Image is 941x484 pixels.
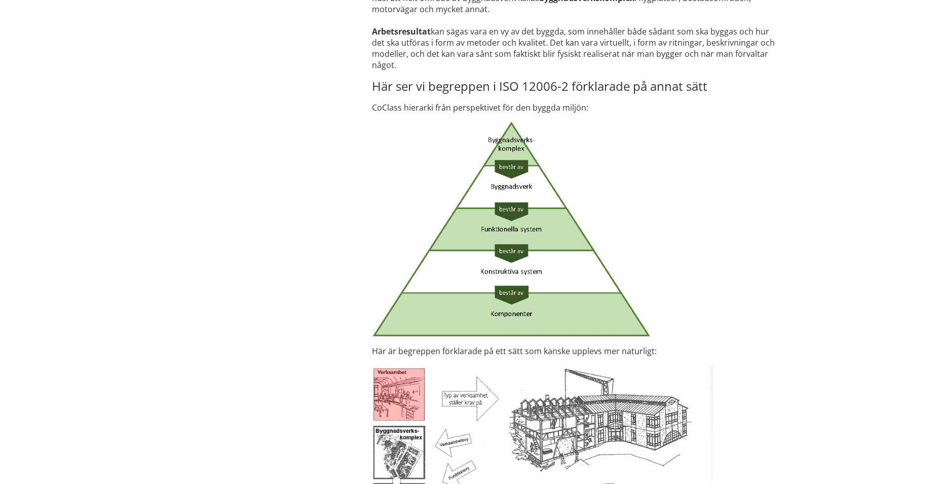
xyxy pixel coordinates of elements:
[372,345,782,357] p: Här är begreppen förklarade på ett sätt som kanske upplevs mer naturligt:
[372,121,651,337] img: CoClasshierarkitriangeln-sv2019-08-26.jpg
[372,102,782,113] p: CoClass hierarki från perspektivet för den byggda miljön:
[372,79,782,94] h3: Här ser vi begreppen i ISO 12006-2 förklarade på annat sätt
[372,26,431,37] strong: Arbetsresultat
